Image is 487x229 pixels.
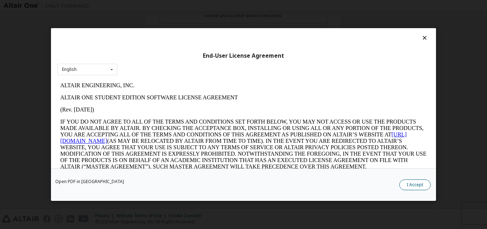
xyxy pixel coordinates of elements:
p: This Altair One Student Edition Software License Agreement (“Agreement”) is between Altair Engine... [3,96,369,122]
p: IF YOU DO NOT AGREE TO ALL OF THE TERMS AND CONDITIONS SET FORTH BELOW, YOU MAY NOT ACCESS OR USE... [3,39,369,90]
p: ALTAIR ONE STUDENT EDITION SOFTWARE LICENSE AGREEMENT [3,15,369,21]
div: English [62,67,77,72]
div: End-User License Agreement [57,52,430,59]
a: Open PDF in [GEOGRAPHIC_DATA] [55,179,124,184]
p: ALTAIR ENGINEERING, INC. [3,3,369,9]
p: (Rev. [DATE]) [3,27,369,33]
button: I Accept [399,179,431,190]
a: [URL][DOMAIN_NAME] [3,52,349,64]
